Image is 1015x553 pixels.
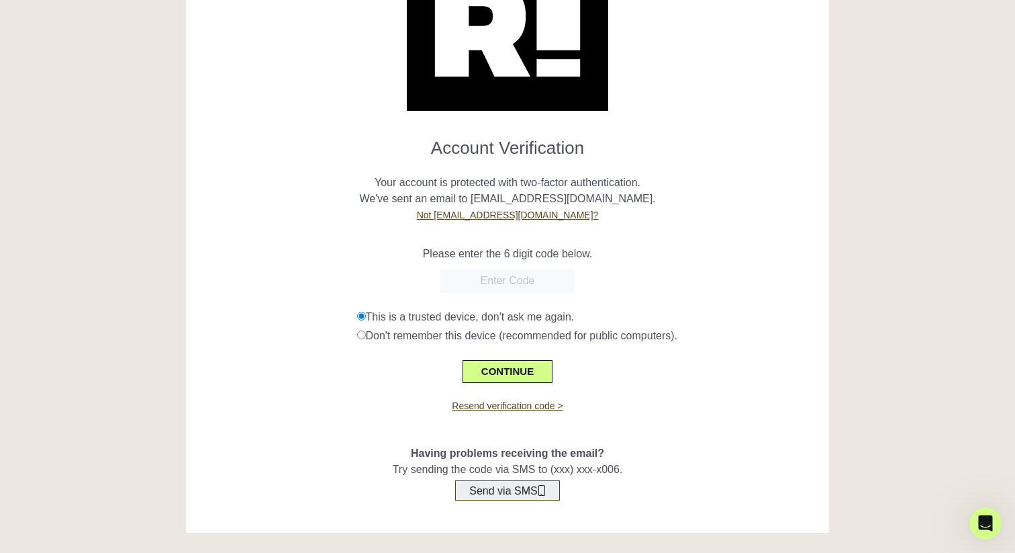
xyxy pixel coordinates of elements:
[463,360,552,383] button: CONTINUE
[455,480,559,501] button: Send via SMS
[357,328,820,344] div: Don't remember this device (recommended for public computers).
[452,400,563,411] a: Resend verification code >
[196,127,819,159] h1: Account Verification
[196,246,819,262] p: Please enter the 6 digit code below.
[196,159,819,223] p: Your account is protected with two-factor authentication. We've sent an email to [EMAIL_ADDRESS][...
[969,507,1002,540] iframe: Intercom live chat
[440,269,575,293] input: Enter Code
[196,413,819,501] div: Try sending the code via SMS to (xxx) xxx-x006.
[357,309,820,325] div: This is a trusted device, don't ask me again.
[417,210,599,220] a: Not [EMAIL_ADDRESS][DOMAIN_NAME]?
[411,448,604,459] span: Having problems receiving the email?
